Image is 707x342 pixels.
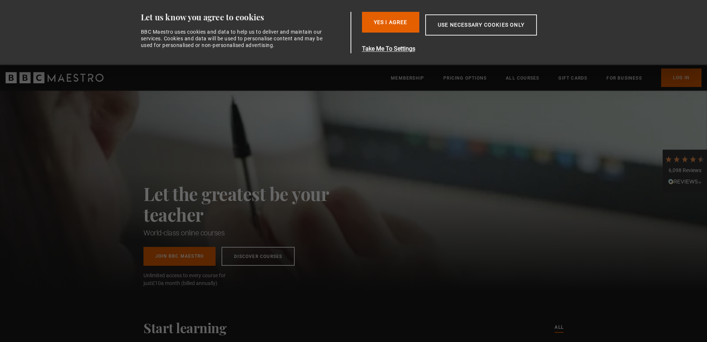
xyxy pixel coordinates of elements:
button: Yes I Agree [362,12,419,33]
div: Read All Reviews [664,178,705,187]
a: All Courses [506,74,539,82]
a: Gift Cards [558,74,587,82]
a: Join BBC Maestro [143,247,216,266]
a: Pricing Options [443,74,487,82]
div: 6,098 ReviewsRead All Reviews [663,150,707,192]
button: Use necessary cookies only [425,14,537,36]
a: Membership [391,74,424,82]
div: BBC Maestro uses cookies and data to help us to deliver and maintain our services. Cookies and da... [141,28,327,49]
span: Unlimited access to every course for just a month (billed annually) [143,272,243,287]
h1: World-class online courses [143,228,362,238]
a: For business [606,74,642,82]
a: Discover Courses [221,247,295,266]
img: REVIEWS.io [668,179,701,184]
button: Take Me To Settings [362,44,572,53]
div: Let us know you agree to cookies [141,12,348,23]
svg: BBC Maestro [6,72,104,83]
h2: Let the greatest be your teacher [143,183,362,225]
div: 4.7 Stars [664,155,705,163]
nav: Primary [391,68,701,87]
div: 6,098 Reviews [664,167,705,174]
a: Log In [661,68,701,87]
span: £10 [152,280,161,286]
